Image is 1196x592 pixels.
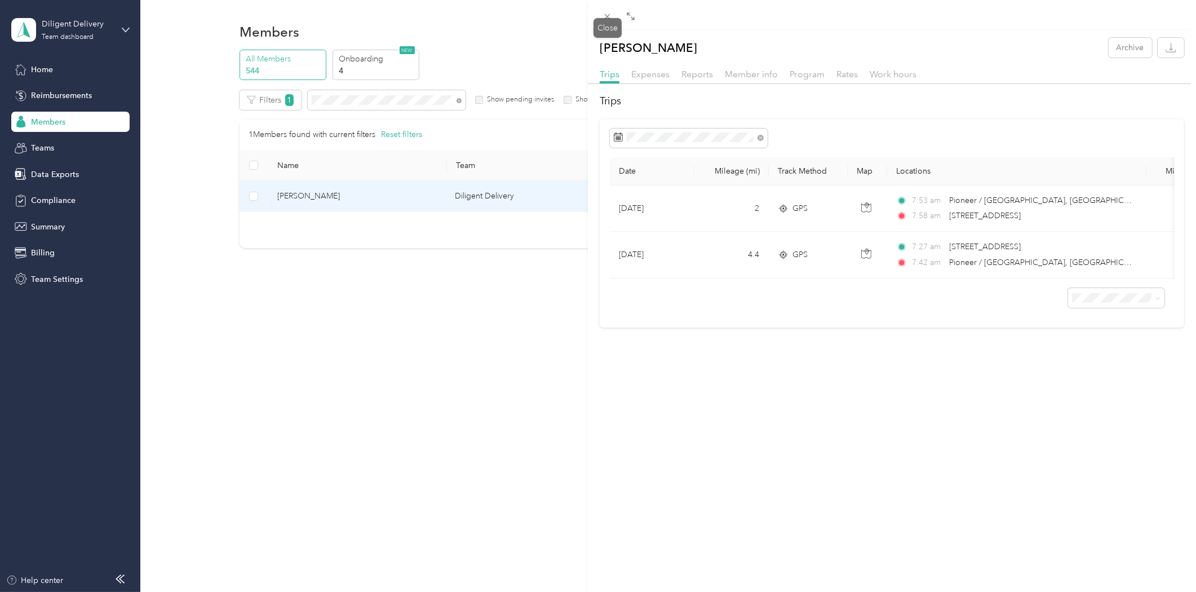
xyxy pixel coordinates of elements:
span: Pioneer / [GEOGRAPHIC_DATA], [GEOGRAPHIC_DATA] [950,258,1151,267]
td: [DATE] [610,185,694,232]
td: 4.4 [694,232,769,278]
td: [DATE] [610,232,694,278]
span: 7:58 am [912,210,944,222]
span: Pioneer / [GEOGRAPHIC_DATA], [GEOGRAPHIC_DATA] [950,196,1151,205]
span: Reports [681,69,713,79]
th: Locations [887,157,1146,185]
iframe: Everlance-gr Chat Button Frame [1133,529,1196,592]
span: 7:27 am [912,241,944,253]
button: Archive [1109,38,1152,58]
p: [PERSON_NAME] [600,38,697,58]
span: Rates [836,69,858,79]
th: Track Method [769,157,848,185]
th: Map [848,157,887,185]
span: Program [790,69,825,79]
span: GPS [793,202,808,215]
span: [STREET_ADDRESS] [950,211,1021,220]
th: Date [610,157,694,185]
th: Mileage (mi) [694,157,769,185]
span: 7:42 am [912,257,944,269]
span: Trips [600,69,619,79]
span: Member info [725,69,778,79]
span: Expenses [631,69,670,79]
span: [STREET_ADDRESS] [950,242,1021,251]
span: Work hours [870,69,916,79]
span: GPS [793,249,808,261]
h2: Trips [600,94,1184,109]
div: Close [593,18,622,38]
td: 2 [694,185,769,232]
span: 7:53 am [912,195,944,207]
